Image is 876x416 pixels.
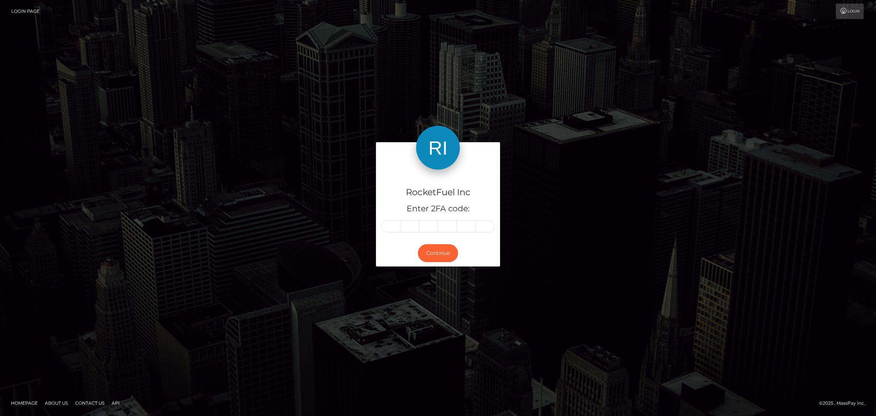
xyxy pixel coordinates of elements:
a: Contact Us [72,397,107,409]
a: API [109,397,123,409]
div: © 2025 , MassPay Inc. [819,399,871,407]
h4: RocketFuel Inc [381,186,495,199]
a: Login Page [11,4,39,19]
a: Login [836,4,864,19]
a: About Us [42,397,71,409]
h5: Enter 2FA code: [381,203,495,215]
a: Homepage [8,397,41,409]
img: RocketFuel Inc [416,126,460,170]
button: Continue [418,244,458,262]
